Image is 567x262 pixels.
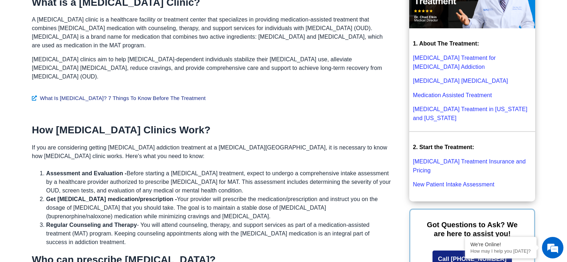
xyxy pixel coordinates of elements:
[470,248,531,254] p: How may I help you today?
[46,170,127,176] strong: Assessment and Evaluation -
[46,169,391,195] li: Before starting a [MEDICAL_DATA] treatment, expect to undergo a comprehensive intake assessment b...
[46,195,391,221] li: Your provider will prescribe the medication/prescription and instruct you on the dosage of [MEDIC...
[38,94,206,103] span: What Is [MEDICAL_DATA]? 7 Things To Know Before The Treatment
[32,15,391,50] p: A [MEDICAL_DATA] clinic is a healthcare facility or treatment center that specializes in providin...
[32,143,391,161] p: If you are considering getting [MEDICAL_DATA] addiction treatment at a [MEDICAL_DATA][GEOGRAPHIC_...
[32,94,391,103] a: Read more about What is Suboxone and What you need to know before getting Suboxone Treatment
[413,181,494,187] a: Click this link to get started with Suboxone Treatment by filling out this New Packet Packet form
[413,144,474,150] strong: 2. Start the Treatment:
[413,106,527,121] a: Click this link to learn more about getting suboxone treatment for Tennessee Residents
[413,158,526,173] a: Click this link to learn more about Suboxone Clinic that accept medicaid and insurance
[421,220,523,238] p: Got Questions to Ask? We are here to assist you!
[32,55,391,81] p: [MEDICAL_DATA] clinics aim to help [MEDICAL_DATA]-dependent individuals stabilize their [MEDICAL_...
[46,221,391,247] li: - You will attend counseling, therapy, and support services as part of a medication-assisted trea...
[46,196,177,202] strong: Get [MEDICAL_DATA] medication/prescription -
[413,78,508,84] a: click this link to learn more about Opioid Withdrawal Symptoms
[413,55,496,70] a: Click this link to learn more about Suboxone Treatment for Opioid Addiction
[413,92,492,98] a: Click this link to learn more about Suboxone MAT Program for Opioid Addiction
[413,41,479,47] strong: 1. About The Treatment:
[470,242,531,247] div: We're Online!
[438,256,507,262] span: Call [PHONE_NUMBER]
[46,222,137,228] strong: Regular Counseling and Therapy
[32,124,391,136] h2: How [MEDICAL_DATA] Clinics Work?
